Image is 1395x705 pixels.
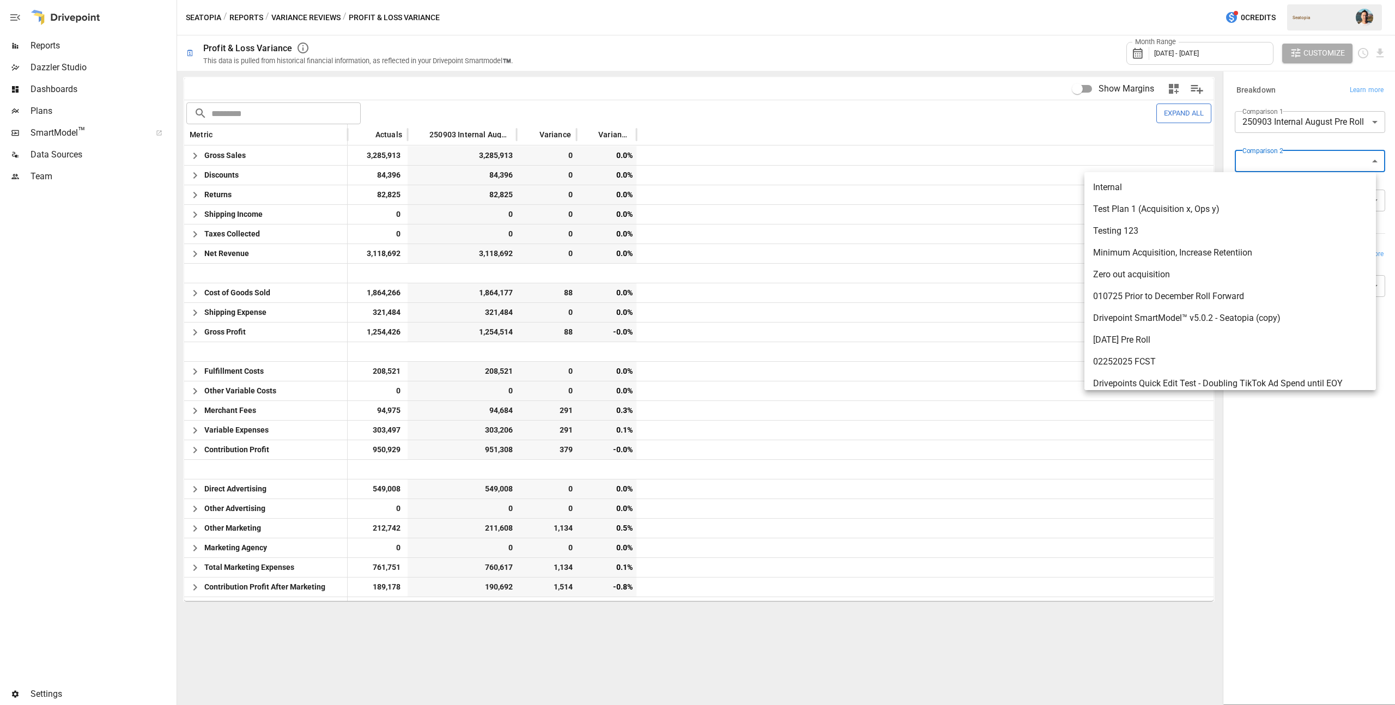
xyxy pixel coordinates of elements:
span: Minimum Acquisition, Increase Retentiion [1093,246,1367,259]
span: [DATE] Pre Roll [1093,333,1367,347]
span: Internal [1093,181,1367,194]
span: Testing 123 [1093,224,1367,238]
span: 010725 Prior to December Roll Forward [1093,290,1367,303]
span: Test Plan 1 (Acquisition x, Ops y) [1093,203,1367,216]
span: Zero out acquisition [1093,268,1367,281]
span: Drivepoints Quick Edit Test - Doubling TikTok Ad Spend until EOY [1093,377,1367,390]
span: 02252025 FCST [1093,355,1367,368]
span: Drivepoint SmartModel™ v5.0.2 - Seatopia (copy) [1093,312,1367,325]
